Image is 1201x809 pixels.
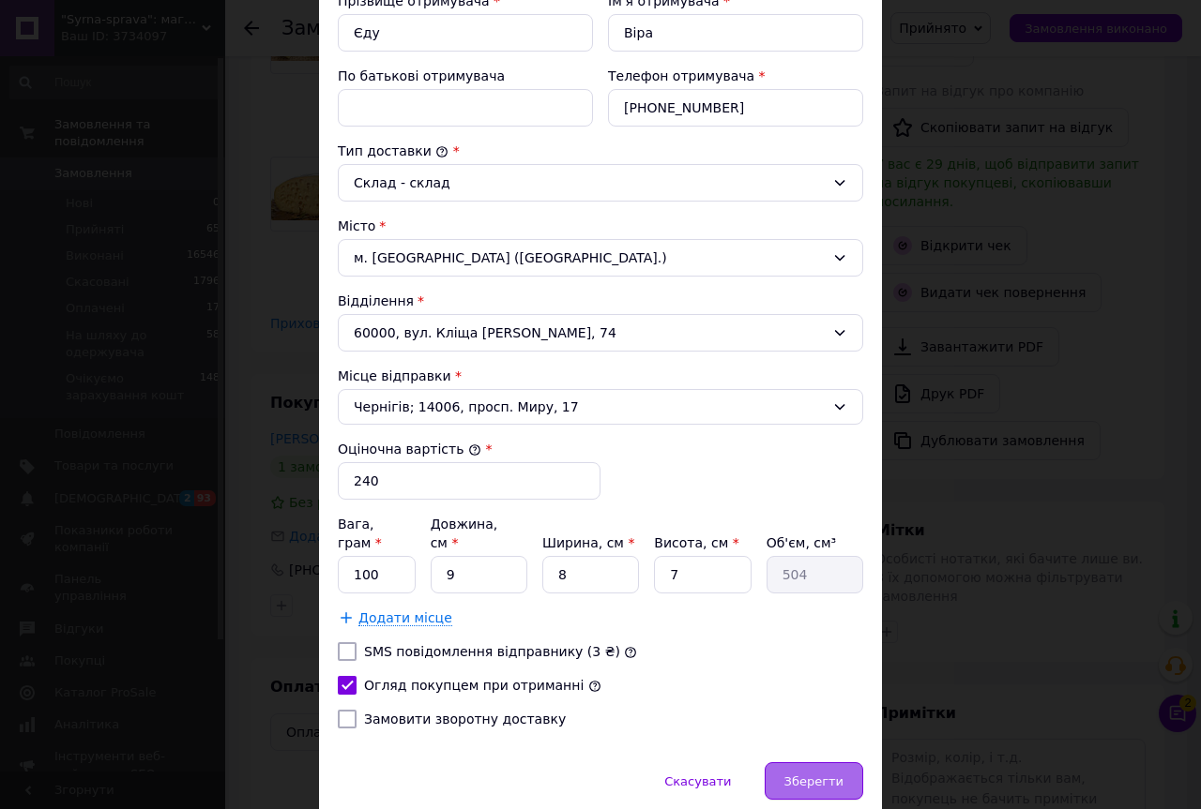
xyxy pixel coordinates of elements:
[338,292,863,310] div: Відділення
[338,517,382,550] label: Вага, грам
[431,517,498,550] label: Довжина, см
[338,239,863,277] div: м. [GEOGRAPHIC_DATA] ([GEOGRAPHIC_DATA].)
[364,678,584,693] label: Огляд покупцем при отриманні
[338,142,863,160] div: Тип доставки
[784,774,844,788] span: Зберегти
[654,535,738,550] label: Висота, см
[338,217,863,235] div: Місто
[354,397,825,416] span: Чернігів; 14006, просп. Миру, 17
[608,89,863,127] input: +380
[354,172,825,193] div: Склад - склад
[338,68,505,83] label: По батькові отримувача
[767,533,863,552] div: Об'єм, см³
[608,68,754,83] label: Телефон отримувача
[664,774,731,788] span: Скасувати
[338,314,863,352] div: 60000, вул. Кліща [PERSON_NAME], 74
[542,535,634,550] label: Ширина, см
[338,442,481,457] label: Оціночна вартість
[358,610,452,626] span: Додати місце
[364,712,566,727] label: Замовити зворотну доставку
[338,367,863,385] div: Місце відправки
[364,644,620,659] label: SMS повідомлення відправнику (3 ₴)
